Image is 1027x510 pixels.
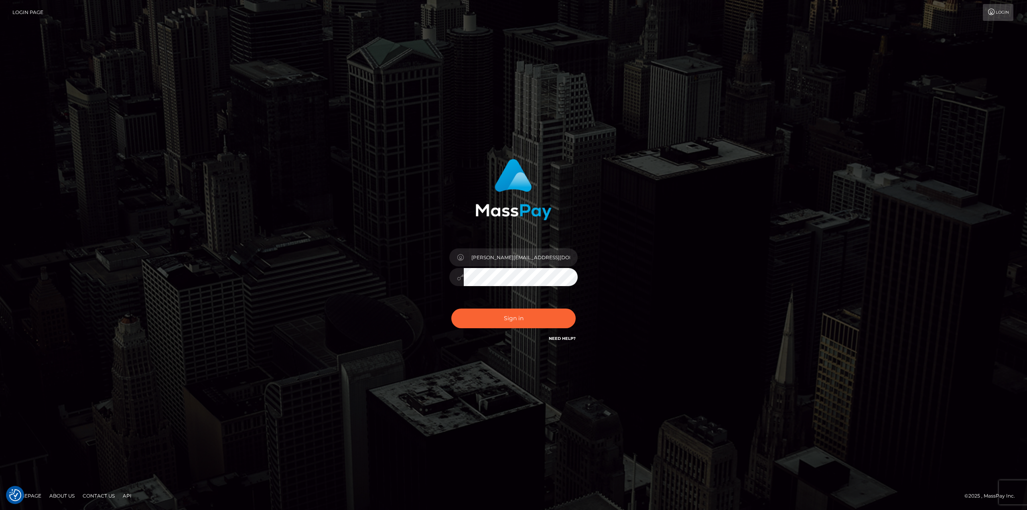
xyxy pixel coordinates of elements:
input: Username... [464,248,578,266]
div: © 2025 , MassPay Inc. [964,492,1021,500]
button: Consent Preferences [9,489,21,501]
img: MassPay Login [475,159,552,220]
a: API [120,490,135,502]
a: Need Help? [549,336,576,341]
a: About Us [46,490,78,502]
a: Login [983,4,1013,21]
button: Sign in [451,309,576,328]
a: Login Page [12,4,43,21]
img: Revisit consent button [9,489,21,501]
a: Homepage [9,490,45,502]
a: Contact Us [79,490,118,502]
